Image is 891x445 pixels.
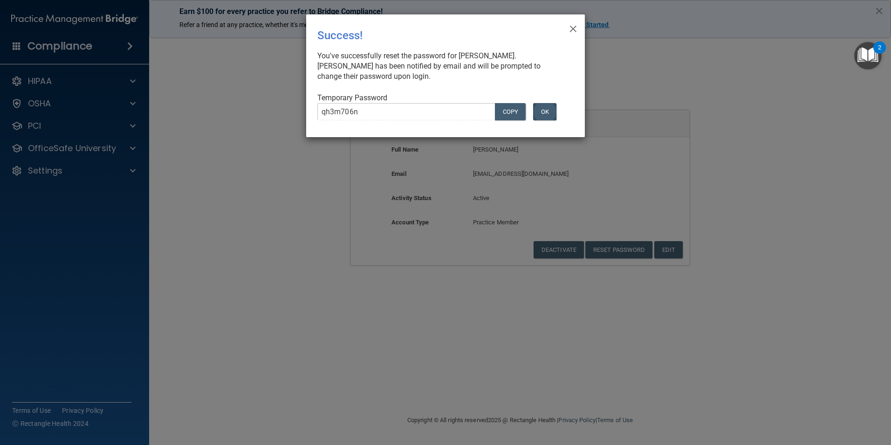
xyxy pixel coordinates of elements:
[878,48,881,60] div: 2
[495,103,526,120] button: COPY
[317,93,387,102] span: Temporary Password
[317,22,535,49] div: Success!
[854,42,882,70] button: Open Resource Center, 2 new notifications
[317,51,566,82] div: You've successfully reset the password for [PERSON_NAME]. [PERSON_NAME] has been notified by emai...
[569,18,577,37] span: ×
[533,103,556,120] button: OK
